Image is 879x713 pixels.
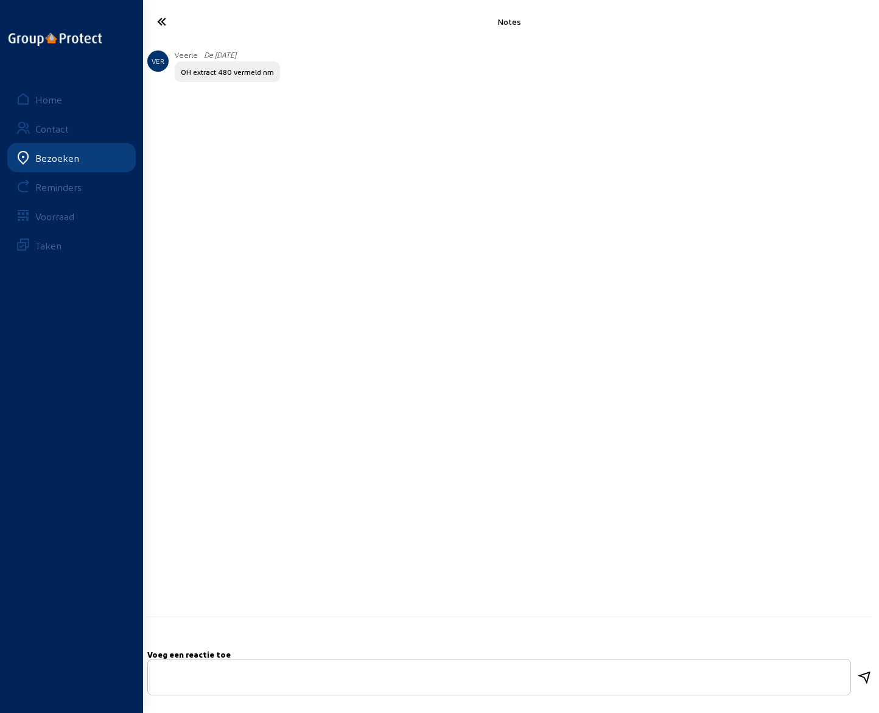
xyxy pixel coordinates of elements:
div: Voorraad [35,210,74,222]
span: Veerle [175,50,198,59]
div: Contact [35,123,69,134]
a: Home [7,85,136,114]
div: VER [147,50,169,72]
div: Bezoeken [35,152,79,164]
a: Taken [7,231,136,260]
div: Home [35,94,62,105]
span: De [DATE] [204,50,236,59]
a: Reminders [7,172,136,201]
a: Bezoeken [7,143,136,172]
a: Voorraad [7,201,136,231]
div: Notes [263,16,755,27]
div: Taken [35,240,61,251]
img: logo-oneline.png [9,33,102,46]
div: Reminders [35,181,82,193]
div: OH extract 480 vermeld nm [181,68,274,76]
a: Contact [7,114,136,143]
h5: Voeg een reactie toe [147,650,872,659]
